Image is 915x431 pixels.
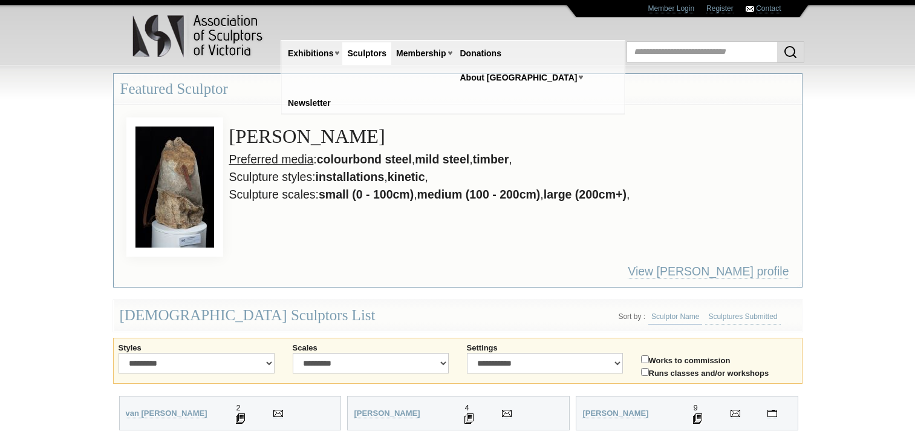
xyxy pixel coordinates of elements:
img: 2 Sculptures displayed for Wilani van Wyk-Smit [236,413,245,424]
img: 4 Sculptures displayed for Michael Adeney [464,413,474,424]
li: Sculpture styles: , , [145,168,795,186]
img: Send Email to Wilani van Wyk-Smit [273,410,283,417]
a: [PERSON_NAME] [582,409,648,418]
strong: kinetic [388,170,425,183]
label: Settings [467,343,623,353]
li: Sculpture scales: , , , [145,186,795,203]
img: logo.png [132,12,265,60]
label: Runs classes and/or workshops [641,366,797,378]
label: Works to commission [641,353,797,366]
li: Sort by : [618,312,645,321]
span: 4 [464,403,469,412]
img: View Gavin Roberts by Excess Baggage II [126,117,223,257]
strong: [PERSON_NAME] [354,409,420,418]
a: Sculptor Name [648,309,702,324]
a: Sculptures Submitted [705,309,780,324]
strong: [PERSON_NAME] [582,409,648,418]
a: Donations [455,42,506,65]
img: Search [783,45,798,59]
a: Sculptors [342,42,391,65]
u: Preferred media [229,153,314,166]
img: Send Email to Michael Adeney [502,410,512,417]
strong: large (200cm+) [544,188,627,201]
a: Membership [391,42,451,65]
a: Contact [756,4,781,13]
strong: installations [316,170,385,183]
a: Register [706,4,734,13]
strong: timber [473,153,509,166]
strong: small (0 - 100cm) [319,188,414,201]
a: van [PERSON_NAME] [126,409,207,418]
label: Scales [293,343,449,353]
a: Newsletter [283,92,336,114]
img: Contact ASV [746,6,754,12]
a: [PERSON_NAME] [354,409,420,418]
a: About [GEOGRAPHIC_DATA] [455,67,582,89]
input: Works to commission [641,355,649,363]
span: 9 [693,403,697,412]
div: [DEMOGRAPHIC_DATA] Sculptors List [113,300,803,332]
img: 9 Sculptures displayed for Ronald Ahl [693,413,702,424]
strong: medium (100 - 200cm) [417,188,541,201]
a: Exhibitions [283,42,338,65]
strong: van [PERSON_NAME] [126,409,207,418]
a: Visit Ronald Ahl's personal website [767,409,777,418]
label: Styles [119,343,275,353]
li: : , , , [145,151,795,168]
a: View [PERSON_NAME] profile [628,265,789,278]
h3: Featured Sculptor [114,74,802,104]
h3: [PERSON_NAME] [145,123,795,151]
img: Send Email to Ronald Ahl [731,410,740,417]
strong: colourbond steel [317,153,412,166]
a: Member Login [648,4,694,13]
strong: mild steel [415,153,469,166]
span: 2 [236,403,240,412]
input: Runs classes and/or workshops [641,368,649,376]
img: Visit Ronald Ahl's personal website [767,410,777,417]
